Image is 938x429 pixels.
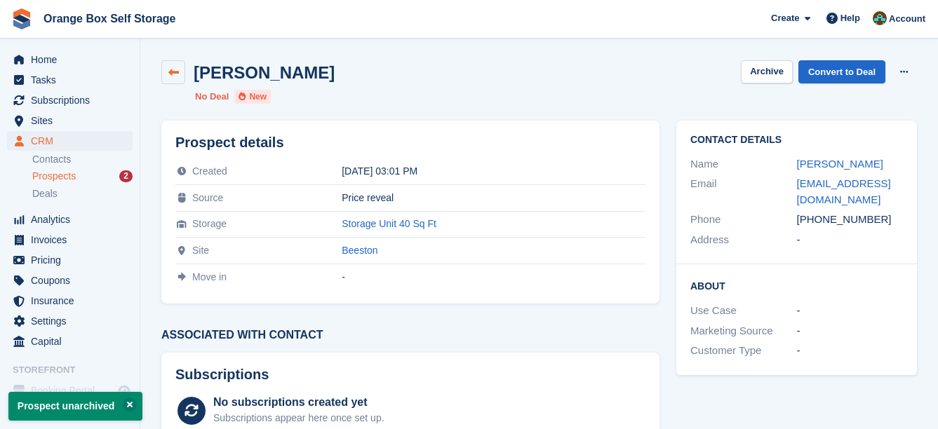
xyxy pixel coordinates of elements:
[873,11,887,25] img: Mike
[11,8,32,29] img: stora-icon-8386f47178a22dfd0bd8f6a31ec36ba5ce8667c1dd55bd0f319d3a0aa187defe.svg
[771,11,799,25] span: Create
[797,232,904,248] div: -
[161,329,659,341] h3: Associated with contact
[797,303,904,319] div: -
[690,156,797,172] div: Name
[32,186,133,201] a: Deals
[32,153,133,166] a: Contacts
[7,111,133,130] a: menu
[192,165,227,177] span: Created
[342,271,645,282] div: -
[192,245,209,256] span: Site
[175,367,645,383] h2: Subscriptions
[194,63,335,82] h2: [PERSON_NAME]
[175,135,645,151] h2: Prospect details
[31,311,115,331] span: Settings
[31,50,115,69] span: Home
[7,90,133,110] a: menu
[840,11,860,25] span: Help
[31,90,115,110] span: Subscriptions
[32,187,58,200] span: Deals
[213,394,384,411] div: No subscriptions created yet
[119,170,133,182] div: 2
[31,111,115,130] span: Sites
[741,60,793,83] button: Archive
[13,363,140,377] span: Storefront
[195,90,229,104] li: No Deal
[31,250,115,270] span: Pricing
[192,218,227,229] span: Storage
[116,382,133,399] a: Preview store
[690,343,797,359] div: Customer Type
[192,192,223,203] span: Source
[7,70,133,90] a: menu
[7,291,133,311] a: menu
[690,176,797,207] div: Email
[192,271,227,282] span: Move in
[38,7,182,30] a: Orange Box Self Storage
[7,230,133,250] a: menu
[7,50,133,69] a: menu
[31,291,115,311] span: Insurance
[690,303,797,319] div: Use Case
[213,411,384,425] div: Subscriptions appear here once set up.
[7,271,133,290] a: menu
[32,170,76,183] span: Prospects
[7,381,133,400] a: menu
[31,381,115,400] span: Booking Portal
[31,70,115,90] span: Tasks
[690,278,903,292] h2: About
[690,212,797,228] div: Phone
[7,131,133,151] a: menu
[8,392,142,421] p: Prospect unarchived
[342,192,645,203] div: Price reveal
[7,250,133,270] a: menu
[798,60,885,83] a: Convert to Deal
[690,232,797,248] div: Address
[342,218,436,229] a: Storage Unit 40 Sq Ft
[690,135,903,146] h2: Contact Details
[342,165,645,177] div: [DATE] 03:01 PM
[31,332,115,351] span: Capital
[7,332,133,351] a: menu
[797,323,904,339] div: -
[342,245,377,256] a: Beeston
[797,343,904,359] div: -
[31,131,115,151] span: CRM
[31,271,115,290] span: Coupons
[32,169,133,184] a: Prospects 2
[797,158,883,170] a: [PERSON_NAME]
[7,311,133,331] a: menu
[889,12,925,26] span: Account
[797,177,891,205] a: [EMAIL_ADDRESS][DOMAIN_NAME]
[797,212,904,228] div: [PHONE_NUMBER]
[31,230,115,250] span: Invoices
[7,210,133,229] a: menu
[690,323,797,339] div: Marketing Source
[31,210,115,229] span: Analytics
[234,90,271,104] li: New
